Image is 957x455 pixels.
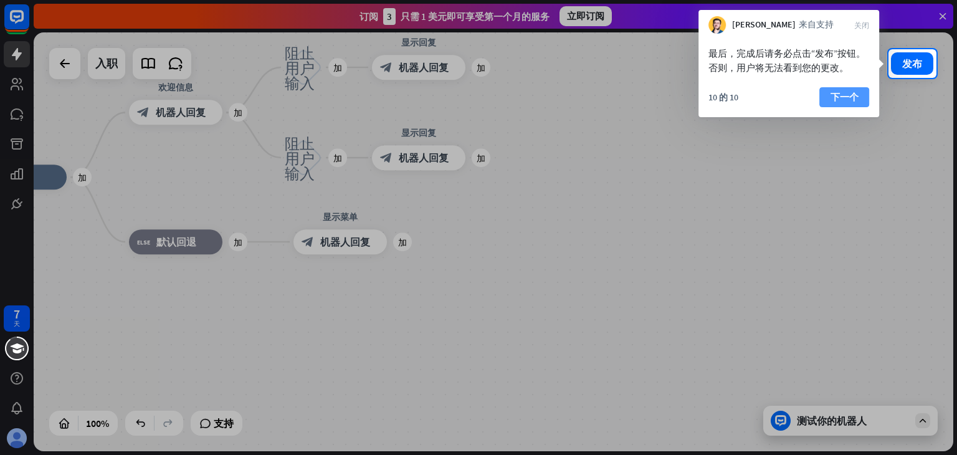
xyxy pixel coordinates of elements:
[891,52,933,75] button: 发布
[819,87,869,107] button: 下一个
[799,19,834,30] font: 来自支持
[10,5,47,42] button: 打开 LiveChat 聊天小部件
[902,57,922,70] font: 发布
[854,21,869,29] font: 关闭
[831,91,859,103] font: 下一个
[708,47,865,74] font: 最后，完成后请务必点击“发布”按钮。否则，用户将无法看到您的更改。
[732,19,796,30] font: [PERSON_NAME]
[708,92,738,103] font: 10 的 10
